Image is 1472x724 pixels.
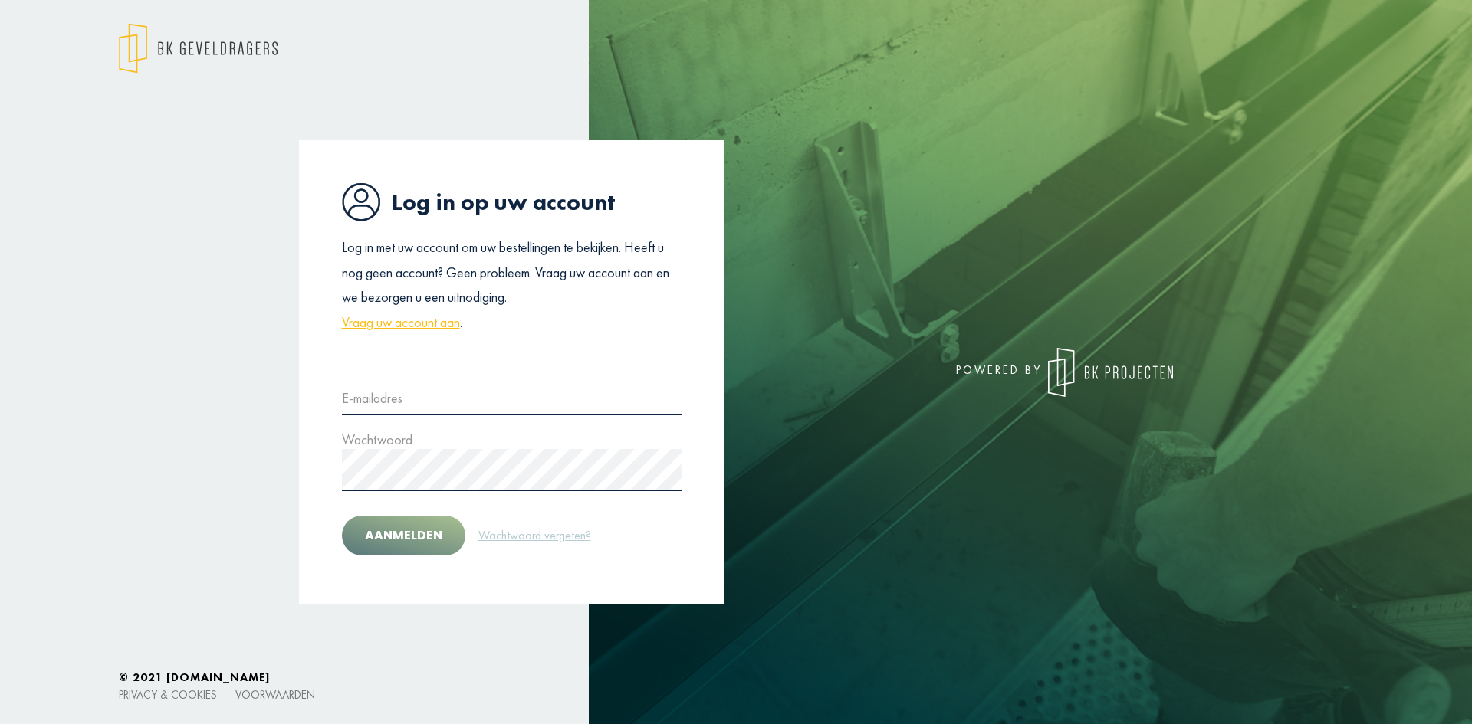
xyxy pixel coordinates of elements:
[119,687,217,702] a: Privacy & cookies
[119,670,1353,684] h6: © 2021 [DOMAIN_NAME]
[342,235,682,335] p: Log in met uw account om uw bestellingen te bekijken. Heeft u nog geen account? Geen probleem. Vr...
[342,516,465,555] button: Aanmelden
[119,23,278,74] img: logo
[235,687,315,702] a: Voorwaarden
[342,182,380,221] img: icon
[342,428,412,452] label: Wachtwoord
[747,348,1173,397] div: powered by
[1048,348,1173,397] img: logo
[342,310,460,335] a: Vraag uw account aan
[478,526,592,545] a: Wachtwoord vergeten?
[342,182,682,221] h1: Log in op uw account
